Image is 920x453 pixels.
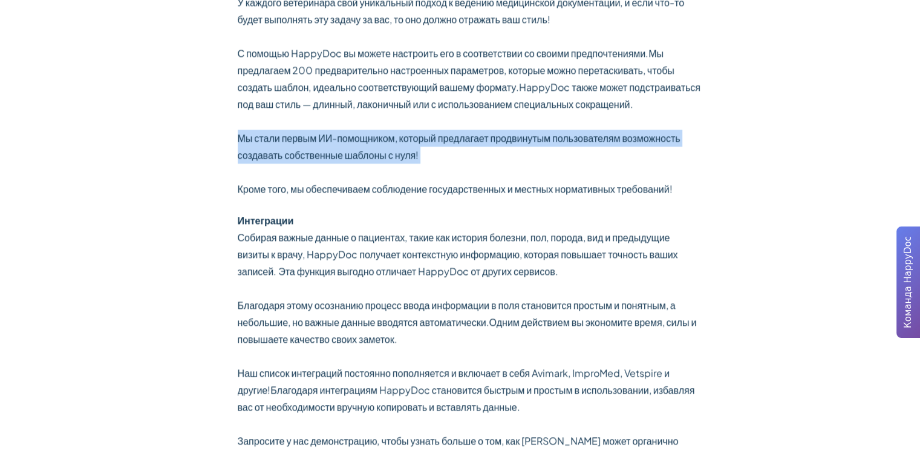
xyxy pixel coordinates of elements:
[238,47,674,93] ya-tr-span: Мы предлагаем 200 предварительно настроенных параметров, которые можно перетаскивать, чтобы созда...
[238,182,673,195] ya-tr-span: Кроме того, мы обеспечиваем соблюдение государственных и местных нормативных требований!
[238,299,676,328] ya-tr-span: Благодаря этому осознанию процесс ввода информации в поля становится простым и понятным, а неболь...
[238,366,670,396] ya-tr-span: Наш список интеграций постоянно пополняется и включает в себя Avimark, ImproMed, Vetspire и другие!
[238,131,680,161] ya-tr-span: Мы стали первым ИИ-помощником, который предлагает продвинутым пользователям возможность создавать...
[238,231,678,277] ya-tr-span: Собирая важные данные о пациентах, такие как история болезни, пол, порода, вид и предыдущие визит...
[238,214,294,226] ya-tr-span: Интеграции
[238,47,649,59] ya-tr-span: С помощью HappyDoc вы можете настроить его в соответствии со своими предпочтениями.
[238,383,695,413] ya-tr-span: Благодаря интеграциям HappyDoc становится быстрым и простым в использовании, избавляя вас от необ...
